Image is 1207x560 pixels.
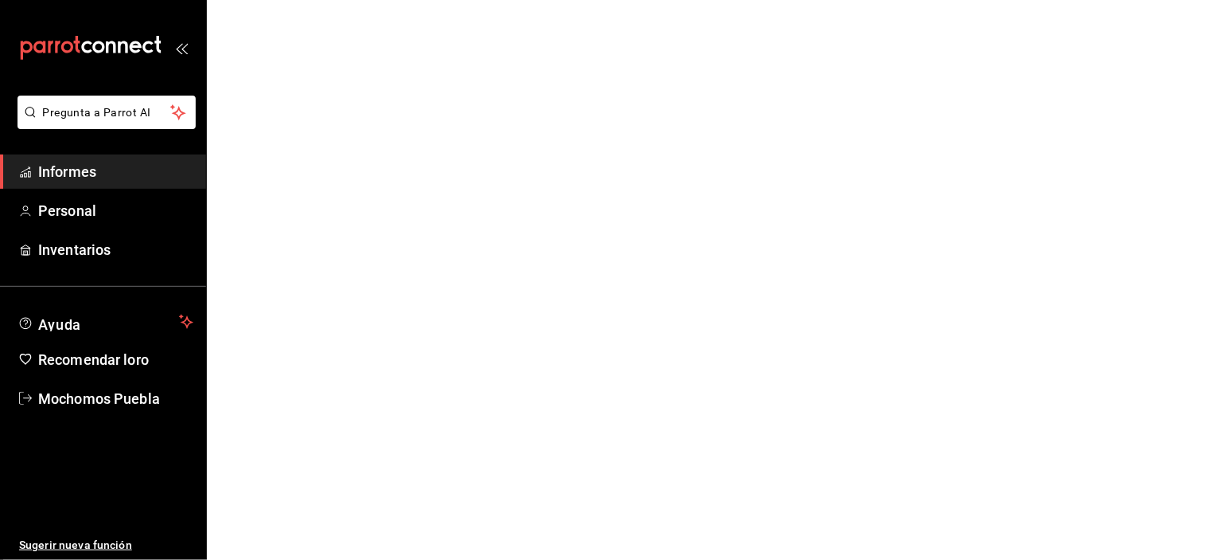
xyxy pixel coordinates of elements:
font: Sugerir nueva función [19,538,132,551]
font: Personal [38,202,96,219]
font: Mochomos Puebla [38,390,160,407]
a: Pregunta a Parrot AI [11,116,196,132]
font: Pregunta a Parrot AI [43,106,151,119]
font: Inventarios [38,241,111,258]
font: Ayuda [38,316,81,333]
font: Informes [38,163,96,180]
button: abrir_cajón_menú [175,41,188,54]
button: Pregunta a Parrot AI [18,96,196,129]
font: Recomendar loro [38,351,149,368]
